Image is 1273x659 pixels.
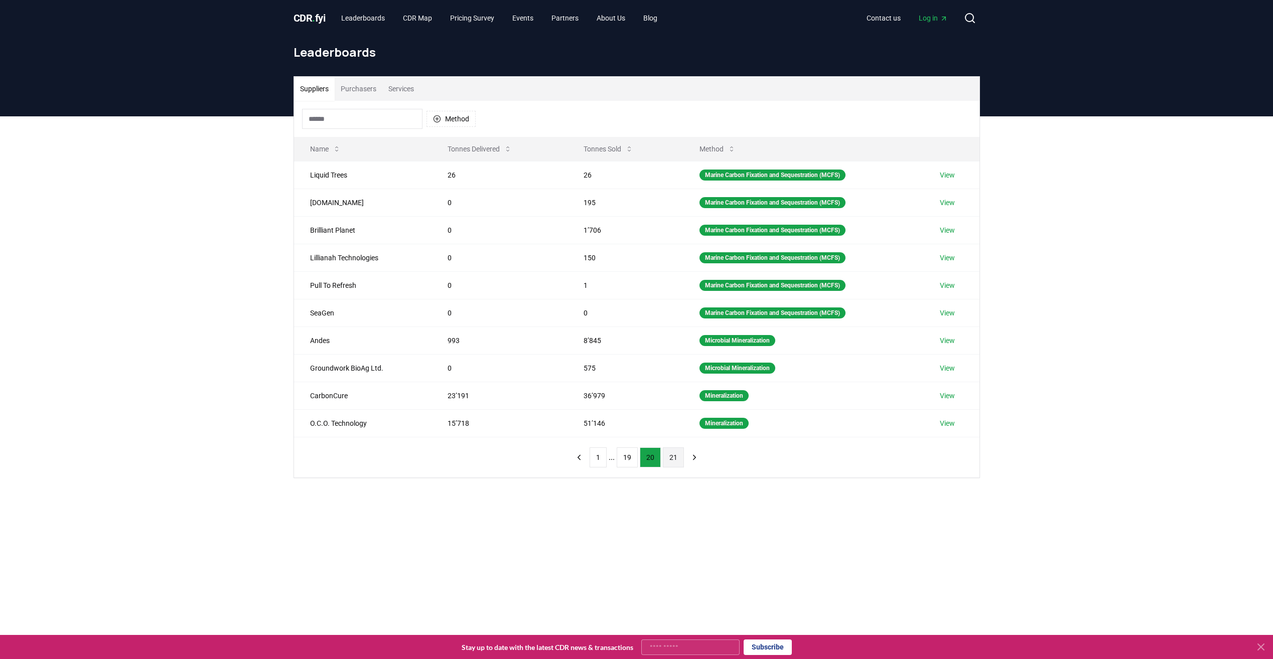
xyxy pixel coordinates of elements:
td: Pull To Refresh [294,271,432,299]
td: 26 [568,161,683,189]
td: SeaGen [294,299,432,326]
td: 1’706 [568,216,683,244]
td: 0 [432,216,568,244]
a: Events [504,9,541,27]
button: 19 [617,447,638,467]
div: Marine Carbon Fixation and Sequestration (MCFS) [699,225,845,236]
a: View [940,391,955,401]
a: CDR.fyi [294,11,326,25]
a: View [940,170,955,180]
button: next page [686,447,703,467]
a: View [940,198,955,208]
button: Purchasers [335,77,382,101]
div: Marine Carbon Fixation and Sequestration (MCFS) [699,170,845,181]
a: View [940,336,955,346]
button: Method [691,139,744,159]
span: CDR fyi [294,12,326,24]
td: Lillianah Technologies [294,244,432,271]
td: 51’146 [568,409,683,437]
a: View [940,280,955,290]
span: . [312,12,315,24]
td: 195 [568,189,683,216]
div: Marine Carbon Fixation and Sequestration (MCFS) [699,252,845,263]
a: Log in [911,9,956,27]
td: Groundwork BioAg Ltd. [294,354,432,382]
div: Microbial Mineralization [699,363,775,374]
button: Name [302,139,349,159]
a: View [940,253,955,263]
h1: Leaderboards [294,44,980,60]
div: Mineralization [699,390,749,401]
a: View [940,308,955,318]
button: Tonnes Sold [576,139,641,159]
td: Liquid Trees [294,161,432,189]
td: 0 [568,299,683,326]
td: 8’845 [568,326,683,354]
td: CarbonCure [294,382,432,409]
a: Pricing Survey [442,9,502,27]
a: Leaderboards [333,9,393,27]
td: 0 [432,271,568,299]
td: 575 [568,354,683,382]
td: [DOMAIN_NAME] [294,189,432,216]
a: View [940,418,955,428]
td: Andes [294,326,432,354]
td: 36’979 [568,382,683,409]
span: Log in [919,13,948,23]
td: Brilliant Planet [294,216,432,244]
a: View [940,363,955,373]
td: 0 [432,189,568,216]
td: 150 [568,244,683,271]
td: 1 [568,271,683,299]
button: 20 [640,447,661,467]
button: Suppliers [294,77,335,101]
a: View [940,225,955,235]
td: 0 [432,354,568,382]
td: O.C.O. Technology [294,409,432,437]
td: 993 [432,326,568,354]
td: 0 [432,299,568,326]
li: ... [609,451,615,463]
button: Method [427,111,476,127]
button: Services [382,77,420,101]
a: CDR Map [395,9,440,27]
a: Contact us [859,9,909,27]
div: Mineralization [699,418,749,429]
button: 21 [663,447,684,467]
td: 26 [432,161,568,189]
a: Blog [635,9,665,27]
div: Marine Carbon Fixation and Sequestration (MCFS) [699,307,845,318]
div: Marine Carbon Fixation and Sequestration (MCFS) [699,280,845,291]
div: Marine Carbon Fixation and Sequestration (MCFS) [699,197,845,208]
nav: Main [859,9,956,27]
button: Tonnes Delivered [440,139,520,159]
td: 23’191 [432,382,568,409]
button: 1 [590,447,607,467]
td: 15’718 [432,409,568,437]
a: Partners [543,9,587,27]
a: About Us [589,9,633,27]
button: previous page [571,447,588,467]
td: 0 [432,244,568,271]
nav: Main [333,9,665,27]
div: Microbial Mineralization [699,335,775,346]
